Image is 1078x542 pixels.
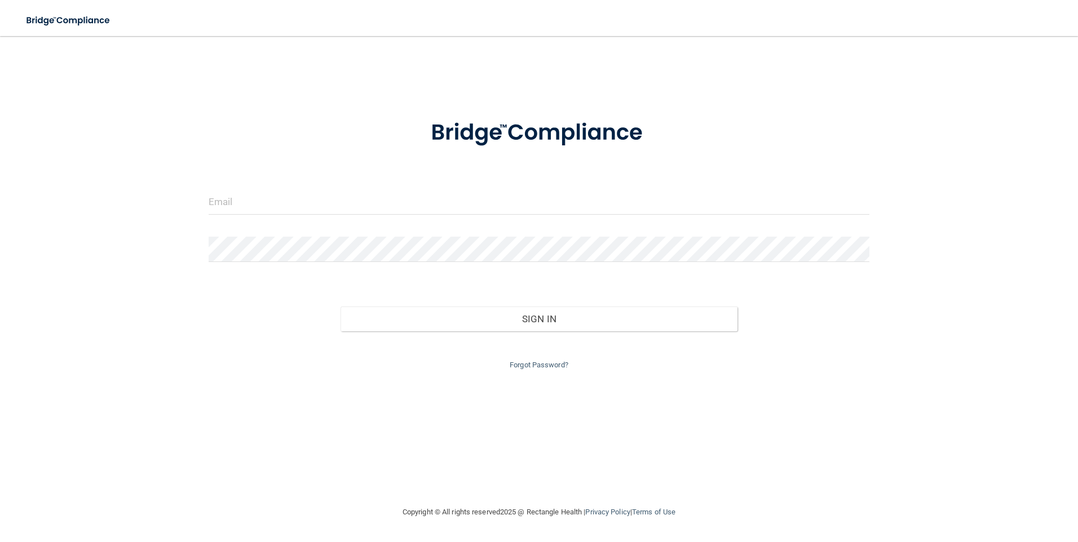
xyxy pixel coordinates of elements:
a: Privacy Policy [585,508,630,516]
a: Terms of Use [632,508,675,516]
img: bridge_compliance_login_screen.278c3ca4.svg [408,104,670,162]
img: bridge_compliance_login_screen.278c3ca4.svg [17,9,121,32]
button: Sign In [341,306,737,331]
input: Email [209,189,870,215]
div: Copyright © All rights reserved 2025 @ Rectangle Health | | [333,494,745,530]
a: Forgot Password? [510,361,568,369]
